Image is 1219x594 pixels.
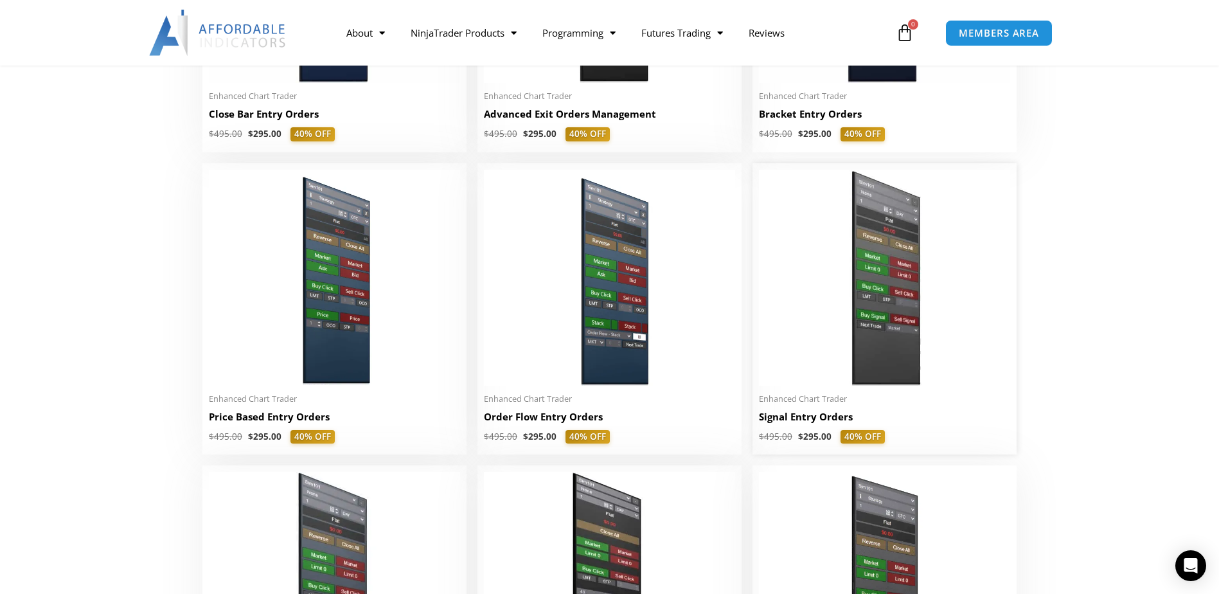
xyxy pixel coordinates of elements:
[759,91,1010,102] span: Enhanced Chart Trader
[248,128,281,139] bdi: 295.00
[876,14,933,51] a: 0
[798,431,832,442] bdi: 295.00
[248,431,281,442] bdi: 295.00
[209,393,460,404] span: Enhanced Chart Trader
[398,18,529,48] a: NinjaTrader Products
[484,128,489,139] span: $
[484,107,735,127] a: Advanced Exit Orders Management
[628,18,736,48] a: Futures Trading
[523,128,528,139] span: $
[484,431,517,442] bdi: 495.00
[209,410,460,430] a: Price Based Entry Orders
[565,127,610,141] span: 40% OFF
[959,28,1039,38] span: MEMBERS AREA
[149,10,287,56] img: LogoAI | Affordable Indicators – NinjaTrader
[290,430,335,444] span: 40% OFF
[759,107,1010,121] h2: Bracket Entry Orders
[736,18,797,48] a: Reviews
[759,128,792,139] bdi: 495.00
[209,107,460,127] a: Close Bar Entry Orders
[565,430,610,444] span: 40% OFF
[759,170,1010,386] img: SignalEntryOrders
[529,18,628,48] a: Programming
[759,431,792,442] bdi: 495.00
[523,431,556,442] bdi: 295.00
[759,393,1010,404] span: Enhanced Chart Trader
[484,170,735,386] img: Order Flow Entry Orders
[1175,550,1206,581] div: Open Intercom Messenger
[841,430,885,444] span: 40% OFF
[290,127,335,141] span: 40% OFF
[248,128,253,139] span: $
[908,19,918,30] span: 0
[248,431,253,442] span: $
[759,128,764,139] span: $
[841,127,885,141] span: 40% OFF
[484,128,517,139] bdi: 495.00
[484,91,735,102] span: Enhanced Chart Trader
[759,107,1010,127] a: Bracket Entry Orders
[209,128,214,139] span: $
[209,107,460,121] h2: Close Bar Entry Orders
[209,431,214,442] span: $
[945,20,1053,46] a: MEMBERS AREA
[209,91,460,102] span: Enhanced Chart Trader
[484,107,735,121] h2: Advanced Exit Orders Management
[484,393,735,404] span: Enhanced Chart Trader
[209,128,242,139] bdi: 495.00
[759,410,1010,424] h2: Signal Entry Orders
[484,431,489,442] span: $
[334,18,893,48] nav: Menu
[798,431,803,442] span: $
[484,410,735,424] h2: Order Flow Entry Orders
[523,431,528,442] span: $
[209,410,460,424] h2: Price Based Entry Orders
[759,431,764,442] span: $
[759,410,1010,430] a: Signal Entry Orders
[334,18,398,48] a: About
[209,170,460,386] img: Price Based Entry Orders
[484,410,735,430] a: Order Flow Entry Orders
[523,128,556,139] bdi: 295.00
[798,128,803,139] span: $
[209,431,242,442] bdi: 495.00
[798,128,832,139] bdi: 295.00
